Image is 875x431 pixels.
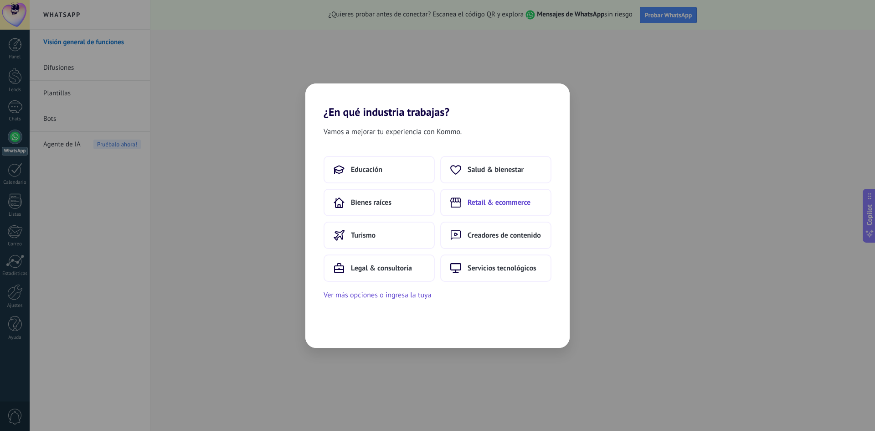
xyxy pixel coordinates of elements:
[351,165,382,174] span: Educación
[468,264,536,273] span: Servicios tecnológicos
[351,231,376,240] span: Turismo
[305,83,570,119] h2: ¿En qué industria trabajas?
[440,222,551,249] button: Creadores de contenido
[440,189,551,216] button: Retail & ecommerce
[351,198,391,207] span: Bienes raíces
[324,189,435,216] button: Bienes raíces
[468,231,541,240] span: Creadores de contenido
[324,222,435,249] button: Turismo
[468,198,530,207] span: Retail & ecommerce
[440,254,551,282] button: Servicios tecnológicos
[324,126,462,138] span: Vamos a mejorar tu experiencia con Kommo.
[440,156,551,183] button: Salud & bienestar
[324,156,435,183] button: Educación
[468,165,524,174] span: Salud & bienestar
[351,264,412,273] span: Legal & consultoría
[324,254,435,282] button: Legal & consultoría
[324,289,431,301] button: Ver más opciones o ingresa la tuya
